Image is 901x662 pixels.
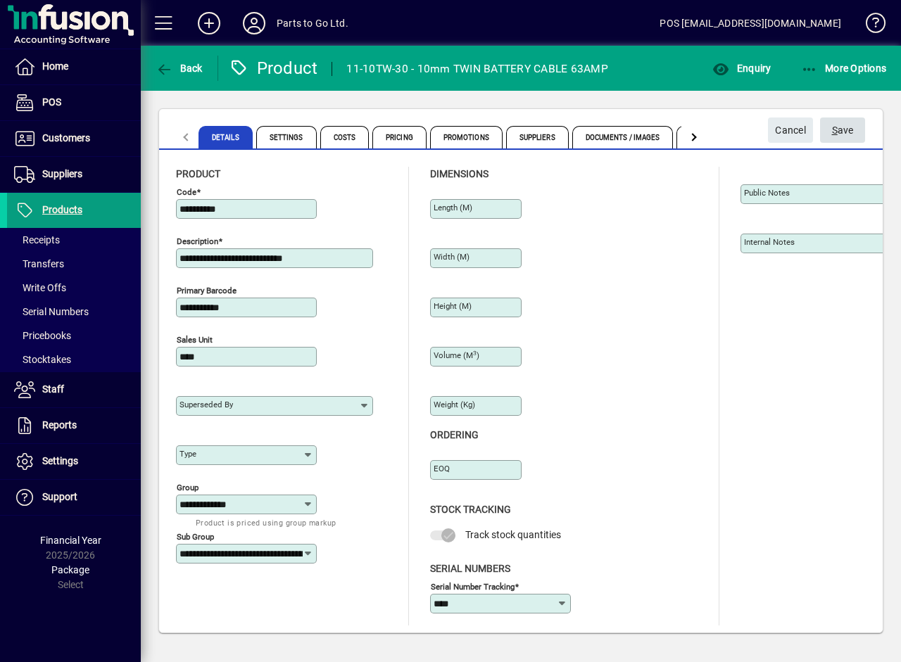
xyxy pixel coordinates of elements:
[434,252,470,262] mat-label: Width (m)
[7,157,141,192] a: Suppliers
[430,429,479,440] span: Ordering
[229,57,318,79] div: Product
[177,236,218,246] mat-label: Description
[277,12,348,34] div: Parts to Go Ltd.
[744,188,790,198] mat-label: Public Notes
[42,455,78,466] span: Settings
[506,126,569,148] span: Suppliers
[7,252,141,276] a: Transfers
[434,400,475,409] mat-label: Weight (Kg)
[7,480,141,515] a: Support
[42,204,82,215] span: Products
[775,119,806,142] span: Cancel
[832,125,838,136] span: S
[42,419,77,431] span: Reports
[820,117,865,143] button: Save
[7,85,141,120] a: POS
[141,56,218,81] app-page-header-button: Back
[434,350,479,360] mat-label: Volume (m )
[430,126,503,148] span: Promotions
[7,276,141,300] a: Write Offs
[177,335,213,345] mat-label: Sales unit
[177,532,214,542] mat-label: Sub group
[14,306,89,317] span: Serial Numbers
[176,168,220,179] span: Product
[855,3,883,49] a: Knowledge Base
[42,96,61,108] span: POS
[42,168,82,179] span: Suppliers
[7,324,141,348] a: Pricebooks
[177,187,196,197] mat-label: Code
[712,63,771,74] span: Enquiry
[196,514,336,530] mat-hint: Product is priced using group markup
[430,563,510,574] span: Serial Numbers
[744,237,795,247] mat-label: Internal Notes
[42,491,77,502] span: Support
[473,350,477,357] sup: 3
[431,581,515,591] mat-label: Serial Number tracking
[7,372,141,407] a: Staff
[42,61,68,72] span: Home
[152,56,206,81] button: Back
[7,121,141,156] a: Customers
[42,132,90,144] span: Customers
[801,63,887,74] span: More Options
[832,119,854,142] span: ave
[768,117,813,143] button: Cancel
[177,286,237,295] mat-label: Primary barcode
[156,63,203,74] span: Back
[430,504,511,515] span: Stock Tracking
[179,400,233,409] mat-label: Superseded by
[372,126,427,148] span: Pricing
[7,228,141,252] a: Receipts
[51,564,89,575] span: Package
[676,126,755,148] span: Custom Fields
[434,301,472,311] mat-label: Height (m)
[346,58,608,80] div: 11-10TW-30 - 10mm TWIN BATTERY CABLE 63AMP
[256,126,317,148] span: Settings
[7,408,141,443] a: Reports
[199,126,253,148] span: Details
[14,282,66,293] span: Write Offs
[232,11,277,36] button: Profile
[14,234,60,246] span: Receipts
[660,12,841,34] div: POS [EMAIL_ADDRESS][DOMAIN_NAME]
[798,56,890,81] button: More Options
[7,300,141,324] a: Serial Numbers
[430,168,489,179] span: Dimensions
[7,348,141,371] a: Stocktakes
[465,529,561,540] span: Track stock quantities
[14,258,64,269] span: Transfers
[177,483,199,492] mat-label: Group
[187,11,232,36] button: Add
[179,449,196,459] mat-label: Type
[434,464,450,473] mat-label: EOQ
[14,354,71,365] span: Stocktakes
[42,383,64,395] span: Staff
[14,330,71,341] span: Pricebooks
[7,444,141,479] a: Settings
[7,49,141,84] a: Home
[320,126,370,148] span: Costs
[572,126,674,148] span: Documents / Images
[434,203,472,212] mat-label: Length (m)
[40,535,101,546] span: Financial Year
[709,56,774,81] button: Enquiry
